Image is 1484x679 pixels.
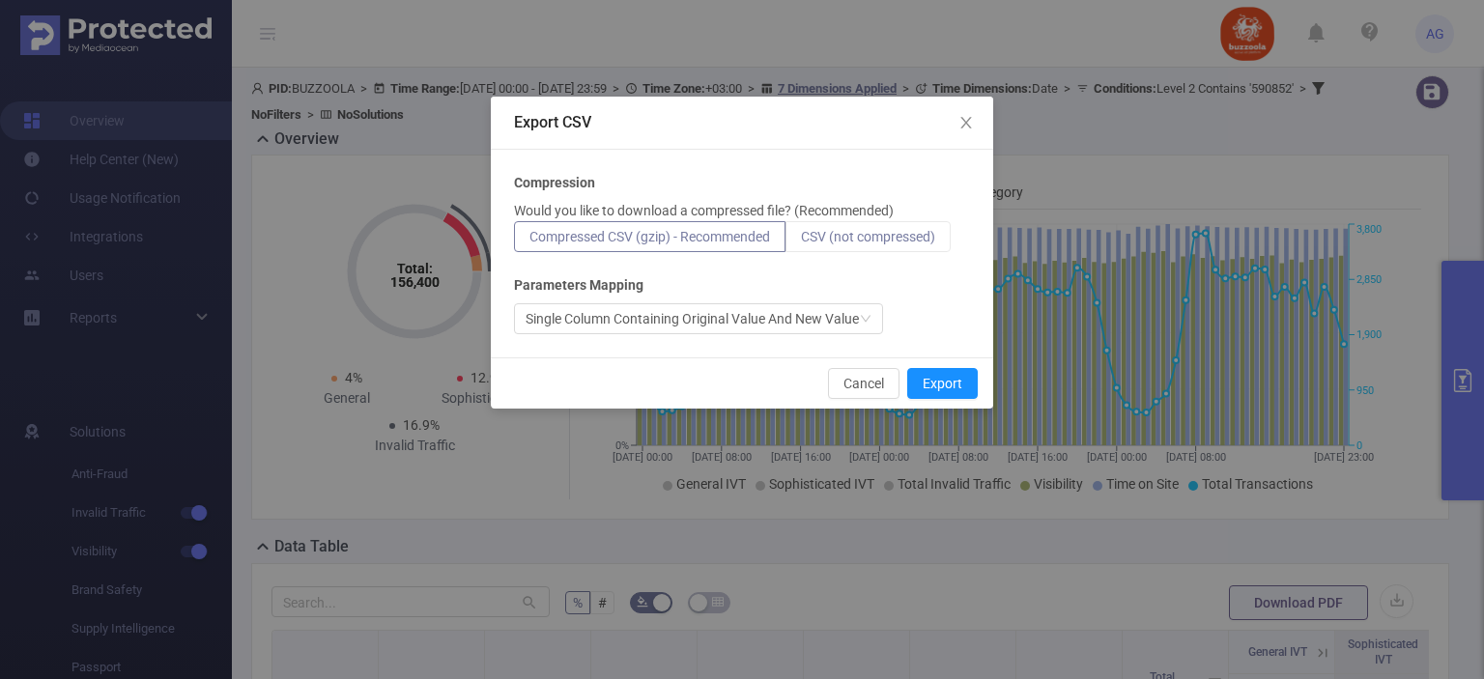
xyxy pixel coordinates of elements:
button: Export [907,368,978,399]
span: Compressed CSV (gzip) - Recommended [529,229,770,244]
button: Cancel [828,368,899,399]
div: Single Column Containing Original Value And New Value [526,304,859,333]
b: Compression [514,173,595,193]
span: CSV (not compressed) [801,229,935,244]
div: Export CSV [514,112,970,133]
button: Close [939,97,993,151]
i: icon: down [860,313,871,326]
p: Would you like to download a compressed file? (Recommended) [514,201,894,221]
b: Parameters Mapping [514,275,643,296]
i: icon: close [958,115,974,130]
